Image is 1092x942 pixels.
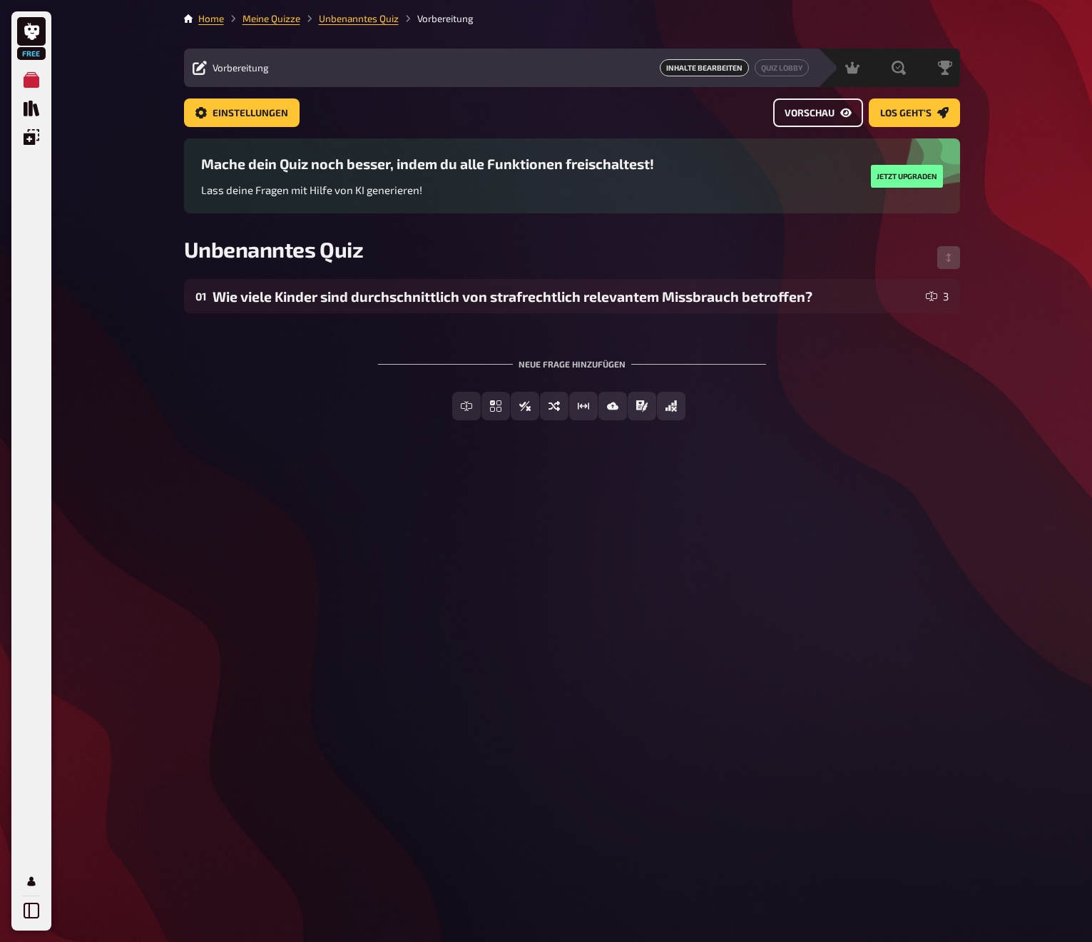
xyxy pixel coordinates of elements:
span: Vorbereitung [213,62,269,74]
button: Freitext Eingabe [452,392,481,420]
button: Prosa (Langtext) [628,392,656,420]
span: Unbenanntes Quiz [184,236,364,262]
span: Lass deine Fragen mit Hilfe von KI generieren! [201,183,422,196]
button: Einfachauswahl [481,392,510,420]
a: Quiz Lobby [755,59,809,76]
a: Los geht's [869,98,960,127]
li: Vorbereitung [399,11,474,26]
li: Meine Quizze [224,11,300,26]
a: Meine Quizze [243,13,300,24]
li: Unbenanntes Quiz [300,11,399,26]
span: Free [19,49,44,58]
button: Jetzt upgraden [871,165,943,188]
div: 3 [926,290,949,302]
a: Einstellungen [184,98,300,127]
h3: Mache dein Quiz noch besser, indem du alle Funktionen freischaltest! [201,156,654,172]
div: Wie viele Kinder sind durchschnittlich von strafrechtlich relevantem Missbrauch betroffen? [213,288,920,305]
a: Einblendungen [17,123,46,151]
span: Vorschau [785,108,835,118]
span: Einstellungen [213,108,288,118]
a: Home [198,13,224,24]
a: Meine Quizze [17,66,46,94]
span: Los geht's [880,108,932,118]
li: Home [198,11,224,26]
a: Mein Konto [17,867,46,896]
button: Sortierfrage [540,392,568,420]
div: 01 [195,290,207,303]
button: Bild-Antwort [598,392,627,420]
div: Neue Frage hinzufügen [378,336,766,380]
button: Wahr / Falsch [511,392,539,420]
a: Unbenanntes Quiz [319,13,399,24]
span: Inhalte Bearbeiten [660,59,749,76]
button: Offline Frage [657,392,685,420]
button: Reihenfolge anpassen [937,246,960,269]
a: Vorschau [773,98,863,127]
a: Quiz Sammlung [17,94,46,123]
button: Schätzfrage [569,392,598,420]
